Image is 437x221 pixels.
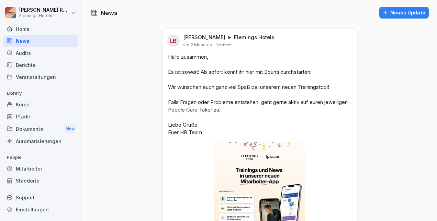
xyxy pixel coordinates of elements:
p: [PERSON_NAME] RENSCHLER [19,7,69,13]
a: Kurse [3,98,78,110]
a: Einstellungen [3,203,78,216]
p: Library [3,88,78,99]
a: Mitarbeiter [3,163,78,175]
p: vor 2 Monaten [183,42,212,48]
p: Bearbeitet [215,42,232,48]
a: Automatisierungen [3,135,78,147]
a: Veranstaltungen [3,71,78,83]
a: News [3,35,78,47]
div: Neues Update [383,9,425,16]
div: Support [3,191,78,203]
p: Flemings Hotels [234,34,274,41]
p: [PERSON_NAME] [183,34,225,41]
div: Dokumente [3,123,78,135]
p: People [3,152,78,163]
div: New [65,125,76,133]
a: Berichte [3,59,78,71]
a: Home [3,23,78,35]
a: Audits [3,47,78,59]
button: Neues Update [379,7,429,19]
p: Hallo zusammen, Es ist soweit! Ab sofort könnt ihr hier mit Bounti durchstarten! Wir wünschen euc... [168,53,351,136]
a: DokumenteNew [3,123,78,135]
div: LB [167,35,180,47]
p: Flemings Hotels [19,13,69,18]
a: Pfade [3,110,78,123]
a: Standorte [3,175,78,187]
h1: News [101,8,117,18]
